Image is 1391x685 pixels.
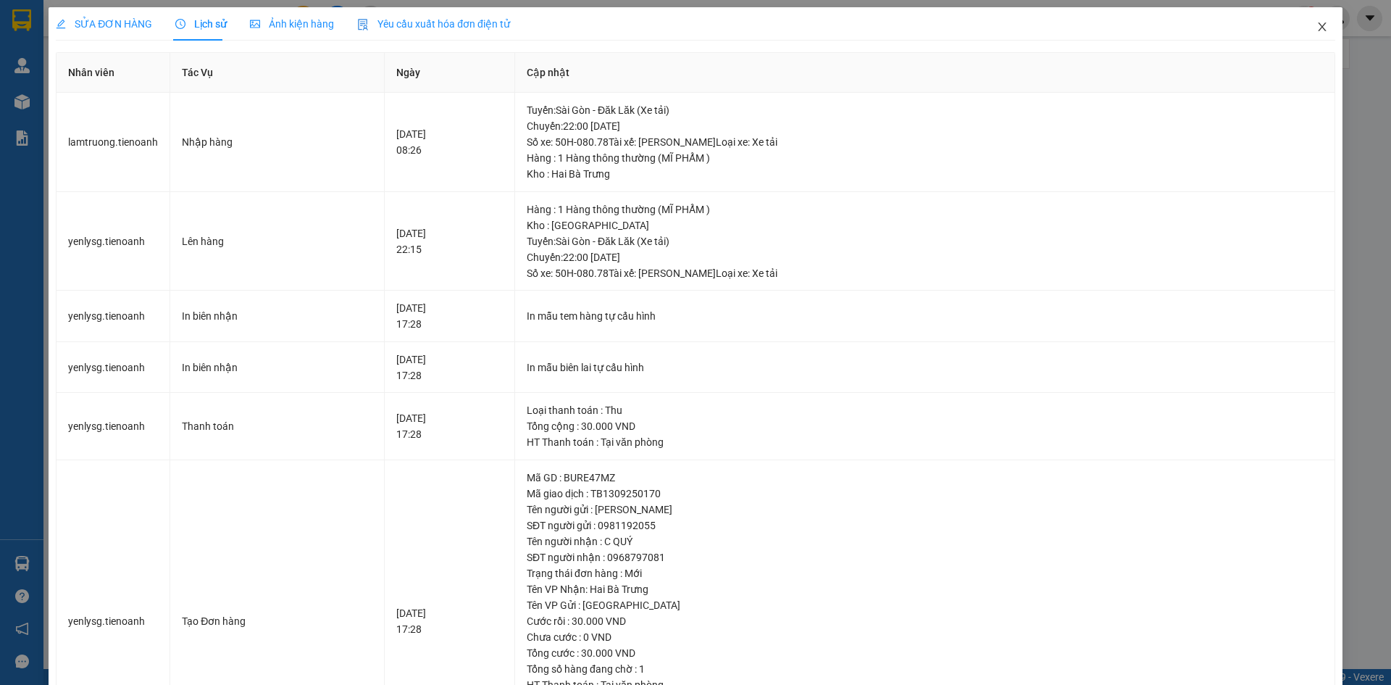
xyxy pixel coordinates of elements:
[57,291,170,342] td: yenlysg.tienoanh
[250,19,260,29] span: picture
[182,308,372,324] div: In biên nhận
[527,217,1323,233] div: Kho : [GEOGRAPHIC_DATA]
[396,410,503,442] div: [DATE] 17:28
[515,53,1335,93] th: Cập nhật
[357,19,369,30] img: icon
[527,597,1323,613] div: Tên VP Gửi : [GEOGRAPHIC_DATA]
[1316,21,1328,33] span: close
[57,342,170,394] td: yenlysg.tienoanh
[527,150,1323,166] div: Hàng : 1 Hàng thông thường (MĨ PHẨM )
[527,502,1323,518] div: Tên người gửi : [PERSON_NAME]
[250,18,334,30] span: Ảnh kiện hàng
[56,18,152,30] span: SỬA ĐƠN HÀNG
[57,192,170,291] td: yenlysg.tienoanh
[182,418,372,434] div: Thanh toán
[527,202,1323,217] div: Hàng : 1 Hàng thông thường (MĨ PHẨM )
[527,534,1323,549] div: Tên người nhận : C QUÝ
[57,53,170,93] th: Nhân viên
[527,166,1323,182] div: Kho : Hai Bà Trưng
[1302,7,1342,48] button: Close
[527,613,1323,629] div: Cước rồi : 30.000 VND
[182,613,372,629] div: Tạo Đơn hàng
[396,352,503,383] div: [DATE] 17:28
[527,418,1323,434] div: Tổng cộng : 30.000 VND
[527,565,1323,581] div: Trạng thái đơn hàng : Mới
[57,93,170,192] td: lamtruong.tienoanh
[170,53,384,93] th: Tác Vụ
[175,19,185,29] span: clock-circle
[175,18,227,30] span: Lịch sử
[527,434,1323,450] div: HT Thanh toán : Tại văn phòng
[527,629,1323,645] div: Chưa cước : 0 VND
[527,518,1323,534] div: SĐT người gửi : 0981192055
[182,134,372,150] div: Nhập hàng
[527,470,1323,486] div: Mã GD : BURE47MZ
[385,53,515,93] th: Ngày
[57,393,170,460] td: yenlysg.tienoanh
[527,308,1323,324] div: In mẫu tem hàng tự cấu hình
[527,581,1323,597] div: Tên VP Nhận: Hai Bà Trưng
[527,360,1323,375] div: In mẫu biên lai tự cấu hình
[527,402,1323,418] div: Loại thanh toán : Thu
[527,233,1323,281] div: Tuyến : Sài Gòn - Đăk Lăk (Xe tải) Chuyến: 22:00 [DATE] Số xe: 50H-080.78 Tài xế: [PERSON_NAME] L...
[182,233,372,249] div: Lên hàng
[527,661,1323,677] div: Tổng số hàng đang chờ : 1
[396,225,503,257] div: [DATE] 22:15
[527,645,1323,661] div: Tổng cước : 30.000 VND
[396,605,503,637] div: [DATE] 17:28
[396,126,503,158] div: [DATE] 08:26
[182,360,372,375] div: In biên nhận
[527,486,1323,502] div: Mã giao dịch : TB1309250170
[357,18,510,30] span: Yêu cầu xuất hóa đơn điện tử
[56,19,66,29] span: edit
[527,102,1323,150] div: Tuyến : Sài Gòn - Đăk Lăk (Xe tải) Chuyến: 22:00 [DATE] Số xe: 50H-080.78 Tài xế: [PERSON_NAME] L...
[396,300,503,332] div: [DATE] 17:28
[527,549,1323,565] div: SĐT người nhận : 0968797081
